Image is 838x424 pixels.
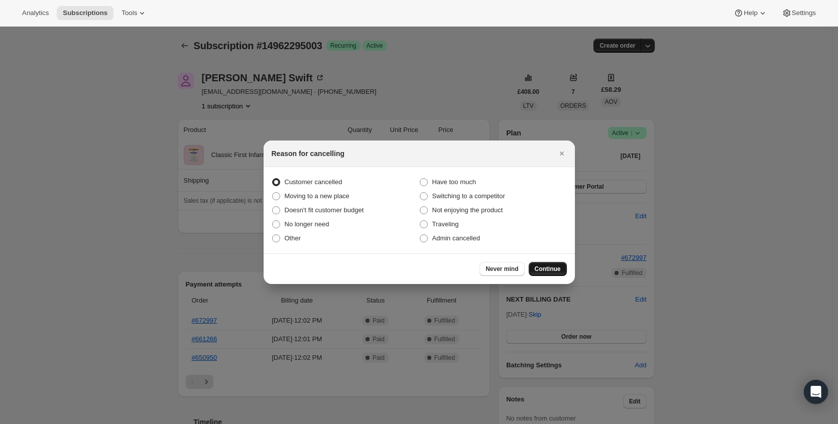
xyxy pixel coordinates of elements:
[744,9,757,17] span: Help
[432,234,480,242] span: Admin cancelled
[804,380,828,404] div: Open Intercom Messenger
[122,9,137,17] span: Tools
[776,6,822,20] button: Settings
[792,9,816,17] span: Settings
[285,192,349,200] span: Moving to a new place
[535,265,561,273] span: Continue
[529,262,567,276] button: Continue
[57,6,113,20] button: Subscriptions
[272,149,344,159] h2: Reason for cancelling
[432,192,505,200] span: Switching to a competitor
[285,206,364,214] span: Doesn't fit customer budget
[728,6,773,20] button: Help
[16,6,55,20] button: Analytics
[432,206,503,214] span: Not enjoying the product
[480,262,524,276] button: Never mind
[285,220,329,228] span: No longer need
[115,6,153,20] button: Tools
[285,234,301,242] span: Other
[432,178,476,186] span: Have too much
[285,178,342,186] span: Customer cancelled
[555,147,569,161] button: Close
[22,9,49,17] span: Analytics
[432,220,459,228] span: Traveling
[63,9,107,17] span: Subscriptions
[486,265,518,273] span: Never mind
